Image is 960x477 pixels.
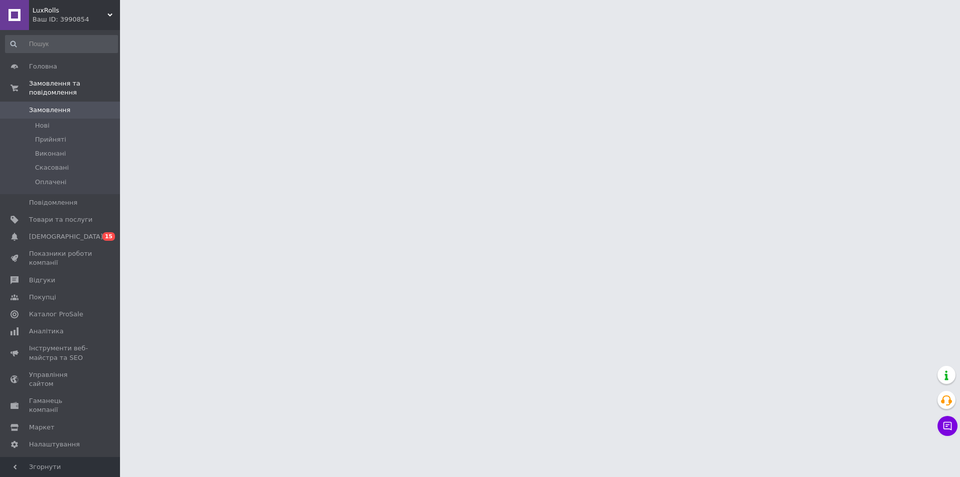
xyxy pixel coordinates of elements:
span: Відгуки [29,276,55,285]
button: Чат з покупцем [937,416,957,436]
span: Повідомлення [29,198,77,207]
span: Оплачені [35,178,66,187]
div: Ваш ID: 3990854 [32,15,120,24]
span: Виконані [35,149,66,158]
span: Показники роботи компанії [29,249,92,267]
span: Скасовані [35,163,69,172]
span: Замовлення та повідомлення [29,79,120,97]
span: Каталог ProSale [29,310,83,319]
input: Пошук [5,35,118,53]
span: Замовлення [29,106,70,115]
span: Аналітика [29,327,63,336]
span: Прийняті [35,135,66,144]
span: LuxRolls [32,6,107,15]
span: Товари та послуги [29,215,92,224]
span: Покупці [29,293,56,302]
span: Нові [35,121,49,130]
span: 15 [102,232,115,241]
span: Маркет [29,423,54,432]
span: Гаманець компанії [29,396,92,414]
span: Головна [29,62,57,71]
span: [DEMOGRAPHIC_DATA] [29,232,103,241]
span: Управління сайтом [29,370,92,388]
span: Інструменти веб-майстра та SEO [29,344,92,362]
span: Налаштування [29,440,80,449]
